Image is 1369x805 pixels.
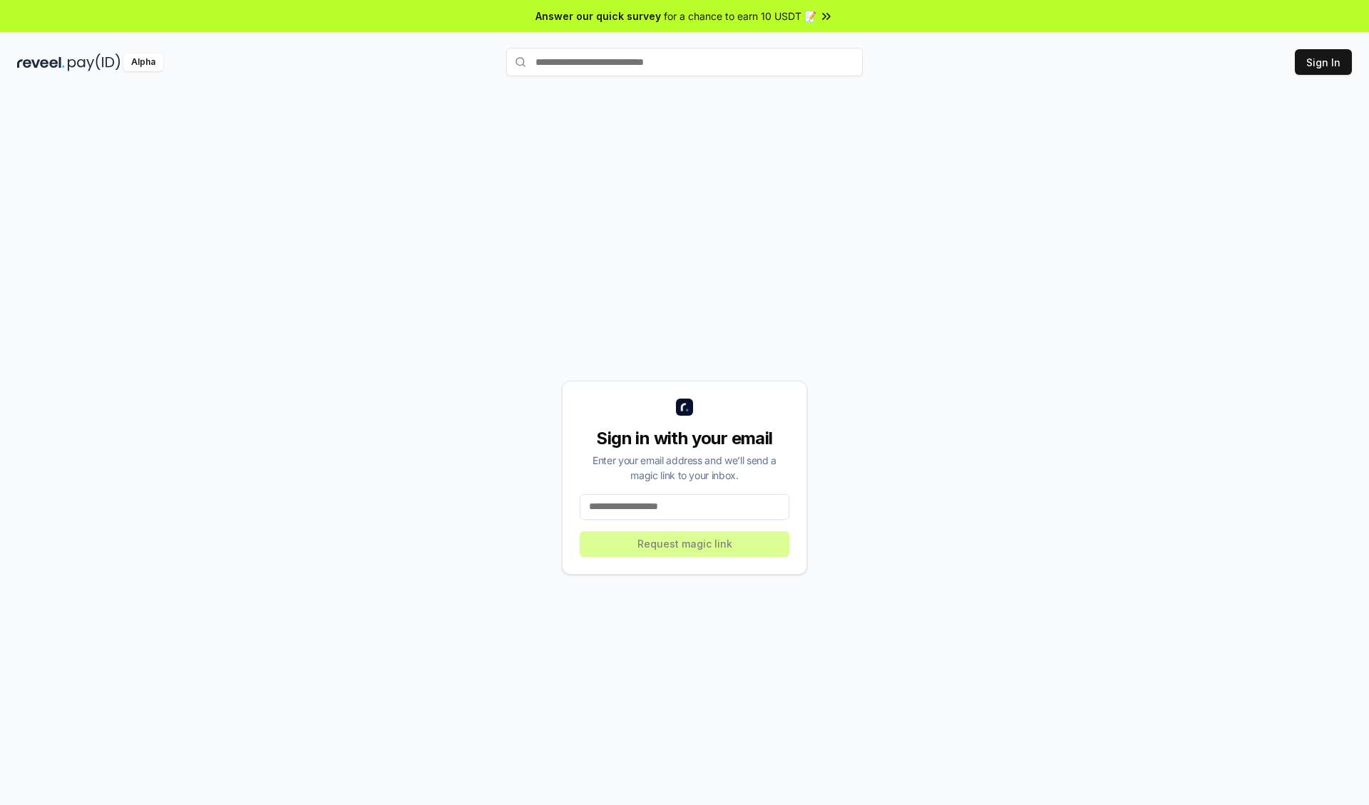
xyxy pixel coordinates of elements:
button: Sign In [1295,49,1352,75]
img: pay_id [68,53,121,71]
span: for a chance to earn 10 USDT 📝 [664,9,816,24]
img: logo_small [676,399,693,416]
div: Sign in with your email [580,427,789,450]
div: Enter your email address and we’ll send a magic link to your inbox. [580,453,789,483]
span: Answer our quick survey [535,9,661,24]
div: Alpha [123,53,163,71]
img: reveel_dark [17,53,65,71]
